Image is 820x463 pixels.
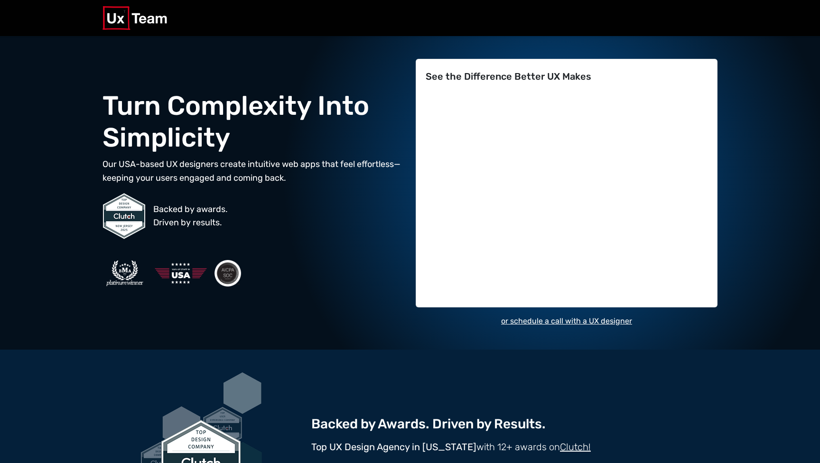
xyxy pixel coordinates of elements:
[426,97,708,299] iframe: Form 0
[311,439,717,454] p: with 12+ awards on
[426,71,708,82] h2: See the Difference Better UX Makes
[311,441,476,453] strong: Top UX Design Agency in [US_STATE]
[102,6,167,30] img: UX Team
[155,251,207,296] img: 100% of staff in the USA
[214,260,241,287] img: AICPA SOC
[501,316,632,325] a: or schedule a call with a UX designer
[102,193,146,240] img: Top Design Company on Clutch
[311,416,717,432] h2: Backed by Awards. Driven by Results.
[153,203,228,230] p: Backed by awards. Driven by results.
[102,157,404,185] p: Our USA-based UX designers create intuitive web apps that feel effortless—keeping your users enga...
[102,90,404,154] h2: Turn Complexity Into Simplicity
[102,259,147,287] img: BMA Platnimum Winner
[560,441,591,453] a: Clutch!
